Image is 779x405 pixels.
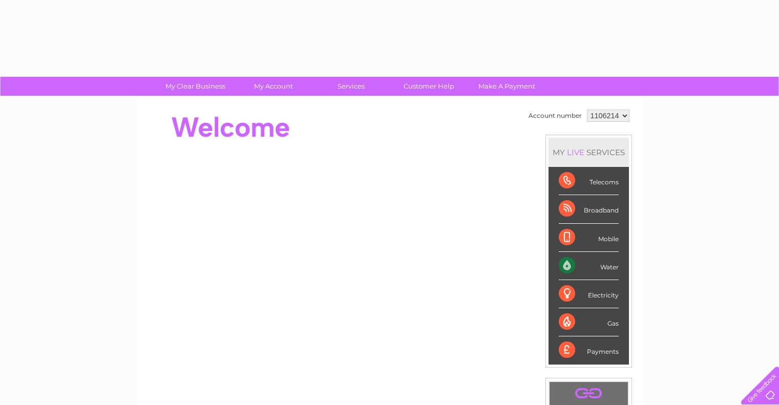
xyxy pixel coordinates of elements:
[559,195,619,223] div: Broadband
[549,138,629,167] div: MY SERVICES
[559,336,619,364] div: Payments
[559,224,619,252] div: Mobile
[526,107,584,124] td: Account number
[153,77,238,96] a: My Clear Business
[552,385,625,402] a: .
[231,77,315,96] a: My Account
[559,252,619,280] div: Water
[387,77,471,96] a: Customer Help
[559,167,619,195] div: Telecoms
[465,77,549,96] a: Make A Payment
[309,77,393,96] a: Services
[559,308,619,336] div: Gas
[559,280,619,308] div: Electricity
[565,147,586,157] div: LIVE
